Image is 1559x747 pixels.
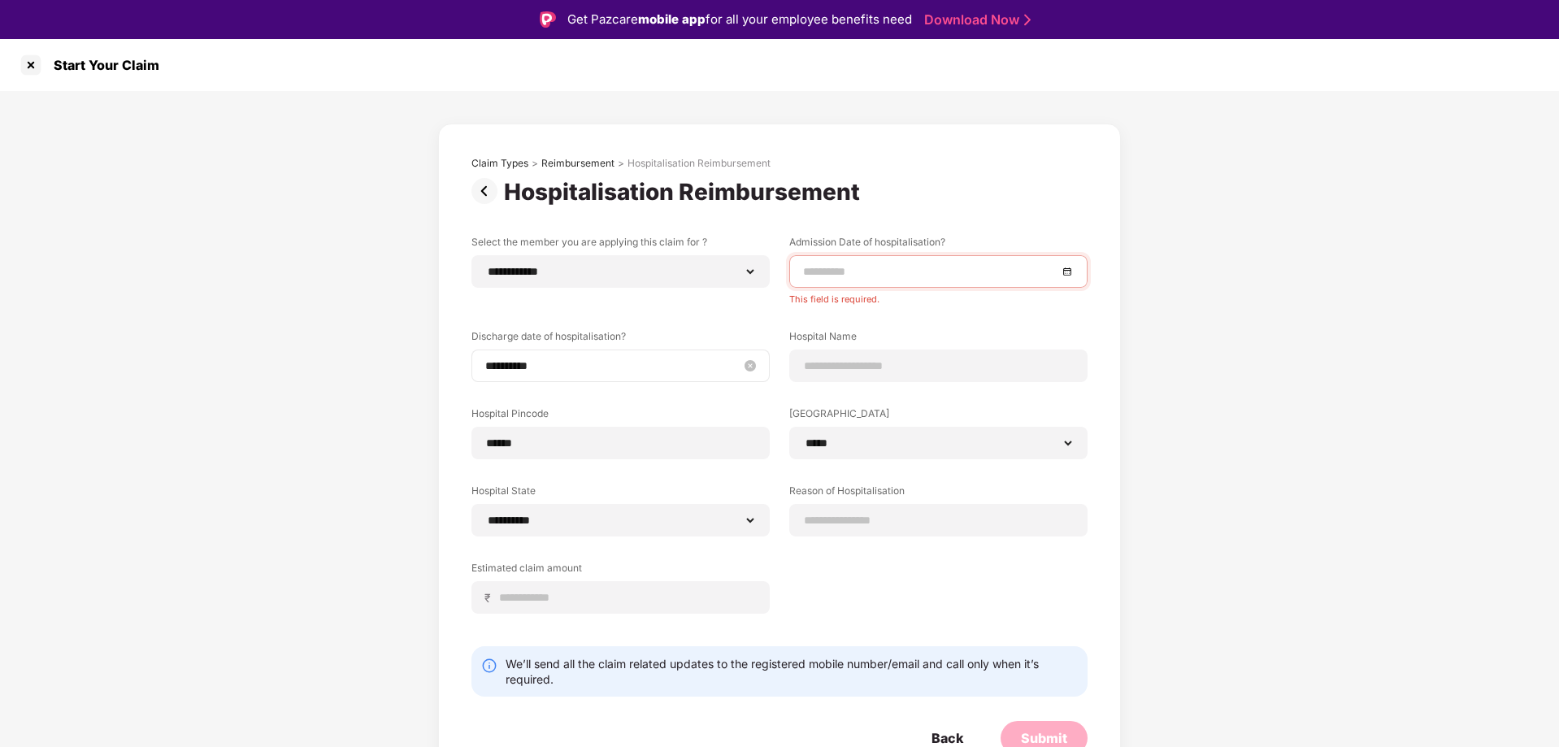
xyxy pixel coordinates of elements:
img: Logo [540,11,556,28]
div: > [618,157,624,170]
div: Start Your Claim [44,57,159,73]
span: ₹ [484,590,497,606]
div: Claim Types [471,157,528,170]
div: Submit [1021,729,1067,747]
div: Hospitalisation Reimbursement [628,157,771,170]
strong: mobile app [638,11,706,27]
span: close-circle [745,360,756,371]
img: svg+xml;base64,PHN2ZyBpZD0iUHJldi0zMngzMiIgeG1sbnM9Imh0dHA6Ly93d3cudzMub3JnLzIwMDAvc3ZnIiB3aWR0aD... [471,178,504,204]
div: Get Pazcare for all your employee benefits need [567,10,912,29]
a: Download Now [924,11,1026,28]
label: Admission Date of hospitalisation? [789,235,1088,255]
label: Hospital Pincode [471,406,770,427]
div: Reimbursement [541,157,614,170]
label: [GEOGRAPHIC_DATA] [789,406,1088,427]
div: Back [931,729,963,747]
img: Stroke [1024,11,1031,28]
div: Hospitalisation Reimbursement [504,178,866,206]
label: Select the member you are applying this claim for ? [471,235,770,255]
label: Discharge date of hospitalisation? [471,329,770,350]
label: Hospital State [471,484,770,504]
img: svg+xml;base64,PHN2ZyBpZD0iSW5mby0yMHgyMCIgeG1sbnM9Imh0dHA6Ly93d3cudzMub3JnLzIwMDAvc3ZnIiB3aWR0aD... [481,658,497,674]
label: Hospital Name [789,329,1088,350]
label: Estimated claim amount [471,561,770,581]
label: Reason of Hospitalisation [789,484,1088,504]
div: We’ll send all the claim related updates to the registered mobile number/email and call only when... [506,656,1078,687]
div: This field is required. [789,288,1088,305]
div: > [532,157,538,170]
